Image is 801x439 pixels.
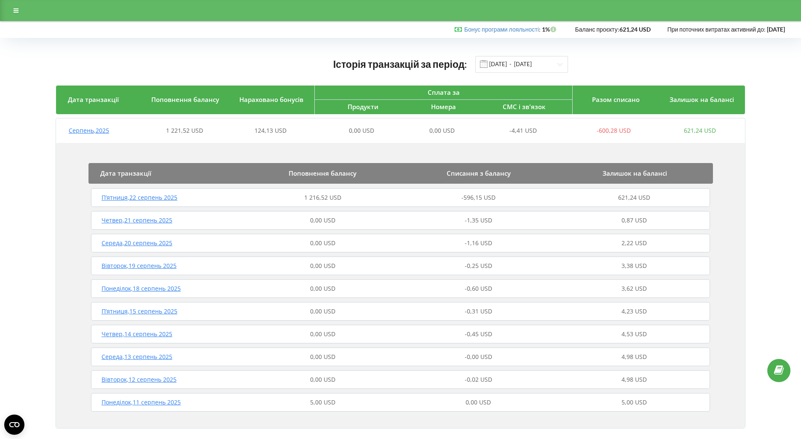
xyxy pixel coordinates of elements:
span: 0,00 USD [310,262,335,270]
span: 0,00 USD [310,353,335,361]
span: Разом списано [592,95,640,104]
span: Сплата за [428,88,460,96]
strong: 1% [542,26,558,33]
span: 5,00 USD [622,398,647,406]
span: 4,23 USD [622,307,647,315]
span: -4,41 USD [509,126,537,134]
span: Дата транзакції [68,95,119,104]
span: Залишок на балансі [670,95,734,104]
span: 0,00 USD [466,398,491,406]
span: -0,31 USD [465,307,492,315]
span: -596,15 USD [461,193,496,201]
span: 0,00 USD [310,307,335,315]
span: Поповнення балансу [151,95,219,104]
span: 621,24 USD [684,126,716,134]
span: 124,13 USD [254,126,287,134]
span: Середа , 20 серпень 2025 [102,239,172,247]
span: Історія транзакцій за період: [333,58,467,70]
span: Дата транзакції [100,169,151,177]
span: 0,00 USD [310,284,335,292]
span: 0,00 USD [349,126,374,134]
span: 0,00 USD [310,239,335,247]
button: Open CMP widget [4,415,24,435]
span: -1,16 USD [465,239,492,247]
span: Баланс проєкту: [575,26,619,33]
span: 3,38 USD [622,262,647,270]
span: Продукти [348,102,378,111]
span: Серпень , 2025 [69,126,109,134]
span: 0,00 USD [310,216,335,224]
span: -0,00 USD [465,353,492,361]
span: 0,87 USD [622,216,647,224]
span: П’ятниця , 22 серпень 2025 [102,193,177,201]
span: Нараховано бонусів [239,95,303,104]
span: : [464,26,541,33]
span: Поповнення балансу [289,169,356,177]
span: 4,98 USD [622,353,647,361]
span: -0,45 USD [465,330,492,338]
strong: 621,24 USD [619,26,651,33]
span: 2,22 USD [622,239,647,247]
span: Списання з балансу [447,169,511,177]
span: Понеділок , 11 серпень 2025 [102,398,181,406]
span: 621,24 USD [618,193,650,201]
span: Залишок на балансі [603,169,667,177]
span: -0,60 USD [465,284,492,292]
span: 3,62 USD [622,284,647,292]
span: 4,98 USD [622,375,647,383]
span: Вівторок , 19 серпень 2025 [102,262,177,270]
span: 0,00 USD [310,375,335,383]
span: 0,00 USD [310,330,335,338]
span: -1,35 USD [465,216,492,224]
span: -0,02 USD [465,375,492,383]
span: Середа , 13 серпень 2025 [102,353,172,361]
span: 0,00 USD [429,126,455,134]
span: 1 216,52 USD [304,193,341,201]
span: 5,00 USD [310,398,335,406]
span: П’ятниця , 15 серпень 2025 [102,307,177,315]
span: -0,25 USD [465,262,492,270]
span: Номера [431,102,456,111]
span: 4,53 USD [622,330,647,338]
span: -600,28 USD [597,126,631,134]
span: Понеділок , 18 серпень 2025 [102,284,181,292]
span: 1 221,52 USD [166,126,203,134]
span: Четвер , 14 серпень 2025 [102,330,172,338]
span: Четвер , 21 серпень 2025 [102,216,172,224]
span: Вівторок , 12 серпень 2025 [102,375,177,383]
span: СМС і зв'язок [503,102,546,111]
strong: [DATE] [767,26,785,33]
a: Бонус програми лояльності [464,26,539,33]
span: При поточних витратах активний до: [667,26,766,33]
